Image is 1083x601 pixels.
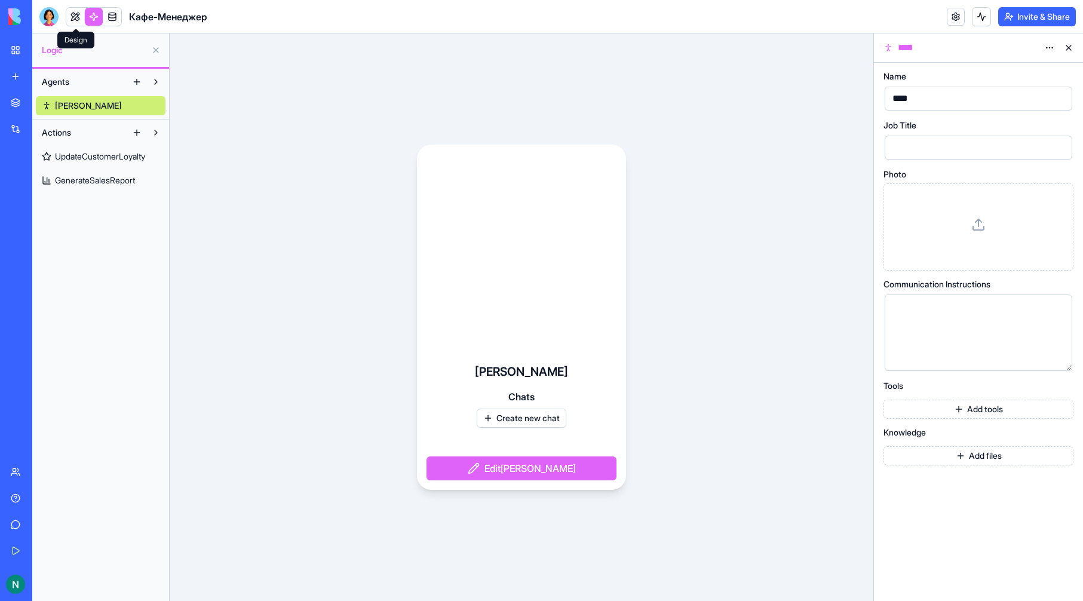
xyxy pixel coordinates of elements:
[883,428,926,437] span: Knowledge
[36,147,165,166] a: UpdateCustomerLoyalty
[55,151,145,162] span: UpdateCustomerLoyalty
[883,72,906,81] span: Name
[883,400,1073,419] button: Add tools
[36,171,165,190] a: GenerateSalesReport
[883,121,916,130] span: Job Title
[998,7,1076,26] button: Invite & Share
[883,446,1073,465] button: Add files
[883,382,903,390] span: Tools
[883,170,906,179] span: Photo
[475,363,568,380] h4: [PERSON_NAME]
[6,575,25,594] img: ACg8ocJeLv9O-ow4CR0d_gtizEIqsbNCoCjiNloLH2gPJMvAf55zIQ=s96-c
[36,72,127,91] button: Agents
[8,8,82,25] img: logo
[883,280,990,289] span: Communication Instructions
[508,390,535,404] span: Chats
[55,100,122,112] span: [PERSON_NAME]
[36,123,127,142] button: Actions
[57,32,94,48] div: Design
[129,10,207,24] span: Кафе-Менеджер
[42,127,71,139] span: Actions
[42,76,69,88] span: Agents
[427,456,616,480] button: Edit[PERSON_NAME]
[477,409,566,428] button: Create new chat
[55,174,135,186] span: GenerateSalesReport
[42,44,146,56] span: Logic
[36,96,165,115] a: [PERSON_NAME]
